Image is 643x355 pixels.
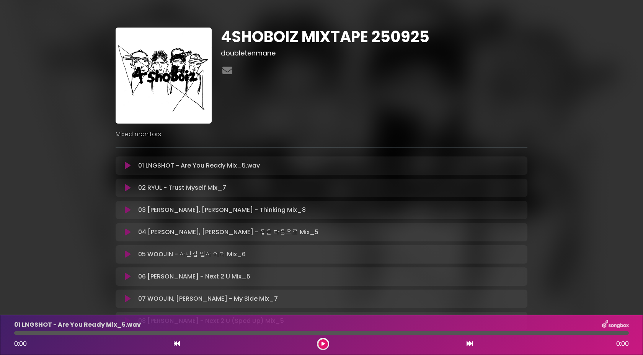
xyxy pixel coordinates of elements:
[138,294,278,303] p: 07 WOOJIN, [PERSON_NAME] - My Side Mix_7
[138,205,306,215] p: 03 [PERSON_NAME], [PERSON_NAME] - Thinking Mix_8
[138,250,246,259] p: 05 WOOJIN - 아닌걸 알아 이제 Mix_6
[602,320,629,330] img: songbox-logo-white.png
[138,228,318,237] p: 04 [PERSON_NAME], [PERSON_NAME] - 좋은 마음으로 Mix_5
[138,183,226,192] p: 02 RYUL - Trust Myself Mix_7
[116,28,212,124] img: WpJZf4DWQ0Wh4nhxdG2j
[14,320,141,329] p: 01 LNGSHOT - Are You Ready Mix_5.wav
[116,130,527,139] p: Mixed monitors
[138,272,250,281] p: 06 [PERSON_NAME] - Next 2 U Mix_5
[14,339,27,348] span: 0:00
[138,161,260,170] p: 01 LNGSHOT - Are You Ready Mix_5.wav
[221,49,527,57] h3: doubletenmane
[221,28,527,46] h1: 4SHOBOIZ MIXTAPE 250925
[616,339,629,348] span: 0:00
